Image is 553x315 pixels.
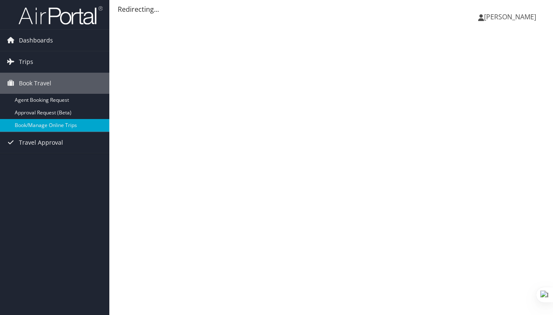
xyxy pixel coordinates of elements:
div: Redirecting... [118,4,545,14]
span: Dashboards [19,30,53,51]
a: [PERSON_NAME] [478,4,545,29]
img: airportal-logo.png [19,5,103,25]
span: Travel Approval [19,132,63,153]
span: Book Travel [19,73,51,94]
span: [PERSON_NAME] [484,12,536,21]
span: Trips [19,51,33,72]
